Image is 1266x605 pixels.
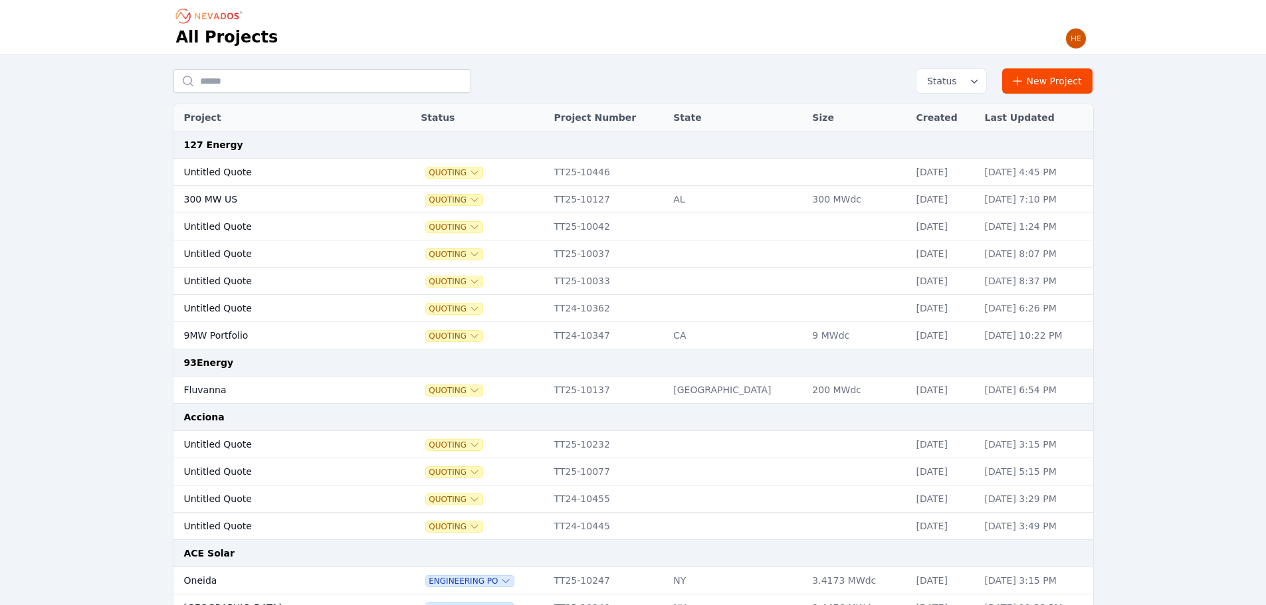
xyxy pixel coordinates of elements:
button: Quoting [426,385,482,396]
td: [DATE] [910,295,978,322]
td: Untitled Quote [173,458,381,485]
td: Untitled Quote [173,485,381,513]
td: TT24-10445 [548,513,667,540]
th: Status [414,104,547,131]
tr: Untitled QuoteQuotingTT25-10232[DATE][DATE] 3:15 PM [173,431,1093,458]
button: Engineering PO [426,576,514,586]
button: Quoting [426,521,482,532]
h1: All Projects [176,27,278,48]
td: [DATE] 3:49 PM [978,513,1093,540]
td: TT25-10033 [548,268,667,295]
td: Untitled Quote [173,159,381,186]
button: Quoting [426,440,482,450]
td: Fluvanna [173,377,381,404]
tr: Untitled QuoteQuotingTT25-10077[DATE][DATE] 5:15 PM [173,458,1093,485]
tr: Untitled QuoteQuotingTT24-10362[DATE][DATE] 6:26 PM [173,295,1093,322]
td: TT25-10037 [548,240,667,268]
td: Oneida [173,567,381,594]
a: New Project [1002,68,1093,94]
tr: OneidaEngineering POTT25-10247NY3.4173 MWdc[DATE][DATE] 3:15 PM [173,567,1093,594]
button: Quoting [426,331,482,341]
td: TT25-10446 [548,159,667,186]
td: TT25-10127 [548,186,667,213]
td: [DATE] 3:15 PM [978,567,1093,594]
tr: Untitled QuoteQuotingTT24-10445[DATE][DATE] 3:49 PM [173,513,1093,540]
button: Quoting [426,494,482,505]
span: Quoting [426,222,482,232]
td: [DATE] 3:15 PM [978,431,1093,458]
th: Size [805,104,909,131]
button: Quoting [426,195,482,205]
td: TT24-10362 [548,295,667,322]
td: Acciona [173,404,1093,431]
td: TT24-10347 [548,322,667,349]
span: Status [922,74,957,88]
th: State [667,104,805,131]
tr: FluvannaQuotingTT25-10137[GEOGRAPHIC_DATA]200 MWdc[DATE][DATE] 6:54 PM [173,377,1093,404]
th: Project [173,104,381,131]
td: 300 MW US [173,186,381,213]
td: [DATE] [910,322,978,349]
td: [DATE] [910,213,978,240]
th: Last Updated [978,104,1093,131]
td: [DATE] 7:10 PM [978,186,1093,213]
td: 300 MWdc [805,186,909,213]
td: [DATE] [910,567,978,594]
td: Untitled Quote [173,268,381,295]
td: 200 MWdc [805,377,909,404]
tr: 9MW PortfolioQuotingTT24-10347CA9 MWdc[DATE][DATE] 10:22 PM [173,322,1093,349]
td: [DATE] 4:45 PM [978,159,1093,186]
td: 9 MWdc [805,322,909,349]
td: NY [667,567,805,594]
tr: Untitled QuoteQuotingTT24-10455[DATE][DATE] 3:29 PM [173,485,1093,513]
td: 127 Energy [173,131,1093,159]
td: Untitled Quote [173,513,381,540]
button: Quoting [426,249,482,260]
td: Untitled Quote [173,213,381,240]
td: [DATE] 1:24 PM [978,213,1093,240]
td: CA [667,322,805,349]
td: TT25-10247 [548,567,667,594]
tr: Untitled QuoteQuotingTT25-10042[DATE][DATE] 1:24 PM [173,213,1093,240]
td: TT25-10042 [548,213,667,240]
button: Quoting [426,303,482,314]
td: [DATE] 8:07 PM [978,240,1093,268]
td: 3.4173 MWdc [805,567,909,594]
td: [DATE] 6:26 PM [978,295,1093,322]
td: [DATE] [910,268,978,295]
td: [DATE] [910,431,978,458]
tr: Untitled QuoteQuotingTT25-10037[DATE][DATE] 8:07 PM [173,240,1093,268]
td: [DATE] [910,240,978,268]
th: Created [910,104,978,131]
td: [DATE] 6:54 PM [978,377,1093,404]
td: [DATE] [910,377,978,404]
button: Quoting [426,467,482,477]
tr: Untitled QuoteQuotingTT25-10446[DATE][DATE] 4:45 PM [173,159,1093,186]
tr: 300 MW USQuotingTT25-10127AL300 MWdc[DATE][DATE] 7:10 PM [173,186,1093,213]
td: AL [667,186,805,213]
button: Quoting [426,276,482,287]
td: TT25-10232 [548,431,667,458]
td: TT25-10137 [548,377,667,404]
td: Untitled Quote [173,240,381,268]
td: [DATE] 3:29 PM [978,485,1093,513]
td: [DATE] 8:37 PM [978,268,1093,295]
td: Untitled Quote [173,431,381,458]
td: ACE Solar [173,540,1093,567]
td: [DATE] [910,485,978,513]
th: Project Number [548,104,667,131]
button: Quoting [426,167,482,178]
td: [DATE] [910,513,978,540]
td: TT24-10455 [548,485,667,513]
